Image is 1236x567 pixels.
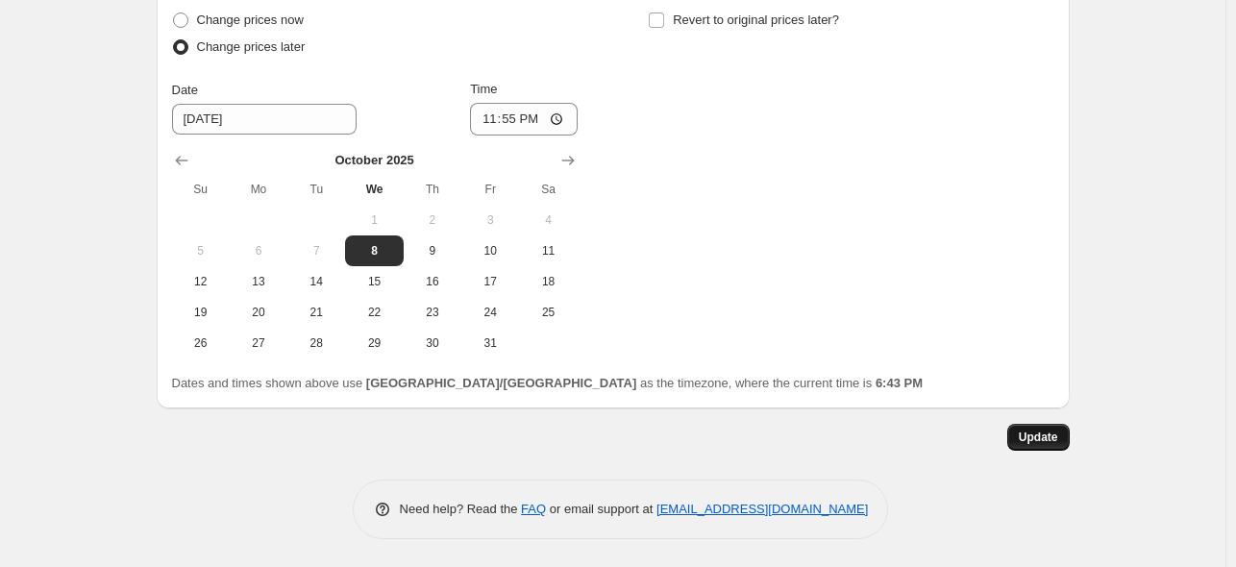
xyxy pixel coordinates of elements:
b: 6:43 PM [876,376,923,390]
span: 21 [295,305,337,320]
button: Wednesday October 29 2025 [345,328,403,358]
b: [GEOGRAPHIC_DATA]/[GEOGRAPHIC_DATA] [366,376,636,390]
span: 2 [411,212,454,228]
button: Show previous month, September 2025 [168,147,195,174]
span: Mo [237,182,280,197]
span: Fr [469,182,511,197]
span: Tu [295,182,337,197]
span: 19 [180,305,222,320]
button: Tuesday October 28 2025 [287,328,345,358]
button: Thursday October 2 2025 [404,205,461,235]
button: Sunday October 19 2025 [172,297,230,328]
span: 22 [353,305,395,320]
span: 15 [353,274,395,289]
button: Sunday October 5 2025 [172,235,230,266]
th: Sunday [172,174,230,205]
th: Saturday [519,174,577,205]
span: 7 [295,243,337,259]
a: [EMAIL_ADDRESS][DOMAIN_NAME] [656,502,868,516]
button: Saturday October 11 2025 [519,235,577,266]
span: 6 [237,243,280,259]
span: 8 [353,243,395,259]
span: 12 [180,274,222,289]
span: Change prices now [197,12,304,27]
span: 23 [411,305,454,320]
th: Wednesday [345,174,403,205]
button: Sunday October 12 2025 [172,266,230,297]
button: Wednesday October 15 2025 [345,266,403,297]
th: Friday [461,174,519,205]
button: Monday October 27 2025 [230,328,287,358]
span: We [353,182,395,197]
span: 9 [411,243,454,259]
input: 10/8/2025 [172,104,357,135]
button: Saturday October 18 2025 [519,266,577,297]
span: 17 [469,274,511,289]
span: 11 [527,243,569,259]
span: 25 [527,305,569,320]
span: 14 [295,274,337,289]
button: Thursday October 9 2025 [404,235,461,266]
button: Friday October 17 2025 [461,266,519,297]
span: Revert to original prices later? [673,12,839,27]
button: Friday October 24 2025 [461,297,519,328]
span: 27 [237,335,280,351]
span: 1 [353,212,395,228]
button: Tuesday October 7 2025 [287,235,345,266]
span: Th [411,182,454,197]
span: Need help? Read the [400,502,522,516]
button: Thursday October 30 2025 [404,328,461,358]
span: Time [470,82,497,96]
button: Saturday October 4 2025 [519,205,577,235]
button: Monday October 20 2025 [230,297,287,328]
button: Friday October 31 2025 [461,328,519,358]
span: 26 [180,335,222,351]
button: Sunday October 26 2025 [172,328,230,358]
button: Wednesday October 22 2025 [345,297,403,328]
span: 5 [180,243,222,259]
span: Change prices later [197,39,306,54]
span: Date [172,83,198,97]
span: Update [1019,430,1058,445]
button: Thursday October 23 2025 [404,297,461,328]
th: Monday [230,174,287,205]
button: Friday October 3 2025 [461,205,519,235]
th: Thursday [404,174,461,205]
button: Thursday October 16 2025 [404,266,461,297]
button: Update [1007,424,1070,451]
span: 16 [411,274,454,289]
span: 24 [469,305,511,320]
span: 20 [237,305,280,320]
span: 4 [527,212,569,228]
span: 30 [411,335,454,351]
button: Monday October 13 2025 [230,266,287,297]
span: or email support at [546,502,656,516]
button: Tuesday October 21 2025 [287,297,345,328]
span: 29 [353,335,395,351]
button: Friday October 10 2025 [461,235,519,266]
span: 3 [469,212,511,228]
th: Tuesday [287,174,345,205]
button: Show next month, November 2025 [555,147,581,174]
span: 31 [469,335,511,351]
button: Monday October 6 2025 [230,235,287,266]
button: Tuesday October 14 2025 [287,266,345,297]
button: Wednesday October 1 2025 [345,205,403,235]
button: Today Wednesday October 8 2025 [345,235,403,266]
span: Su [180,182,222,197]
input: 12:00 [470,103,578,136]
a: FAQ [521,502,546,516]
span: Dates and times shown above use as the timezone, where the current time is [172,376,924,390]
span: 28 [295,335,337,351]
span: 10 [469,243,511,259]
span: Sa [527,182,569,197]
button: Saturday October 25 2025 [519,297,577,328]
span: 18 [527,274,569,289]
span: 13 [237,274,280,289]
